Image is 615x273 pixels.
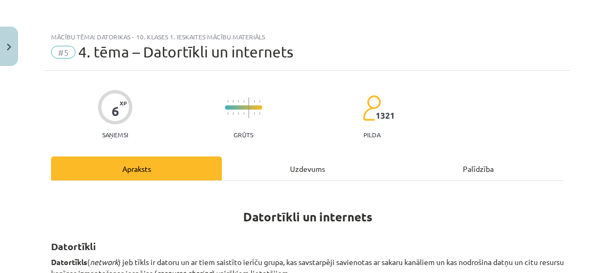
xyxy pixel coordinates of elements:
[227,100,228,103] img: icon-short-line-57e1e144782c952c97e751825c79c345078a6d821885a25fce030b3d8c18986b.svg
[232,112,234,115] img: icon-short-line-57e1e144782c952c97e751825c79c345078a6d821885a25fce030b3d8c18986b.svg
[243,209,372,225] strong: Datortīkli un internets
[78,43,293,61] span: 4. tēma – Datortīkli un internets
[254,112,255,115] img: icon-short-line-57e1e144782c952c97e751825c79c345078a6d821885a25fce030b3d8c18986b.svg
[259,100,260,103] img: icon-short-line-57e1e144782c952c97e751825c79c345078a6d821885a25fce030b3d8c18986b.svg
[393,156,564,180] div: Palīdzība
[222,156,393,180] div: Uzdevums
[248,97,250,118] img: icon-long-line-d9ea69661e0d244f92f715978eff75569469978d946b2353a9bb055b3ed8787d.svg
[7,44,11,51] img: icon-close-lesson-0947bae3869378f0d4975bcd49f059093ad1ed9edebbc8119c70593378902aed.svg
[376,111,395,120] span: 1321
[227,112,228,115] img: icon-short-line-57e1e144782c952c97e751825c79c345078a6d821885a25fce030b3d8c18986b.svg
[51,46,76,59] span: #5
[238,100,239,103] img: icon-short-line-57e1e144782c952c97e751825c79c345078a6d821885a25fce030b3d8c18986b.svg
[51,33,564,40] div: Mācību tēma: Datorikas - 10. klases 1. ieskaites mācību materiāls
[259,112,260,115] img: icon-short-line-57e1e144782c952c97e751825c79c345078a6d821885a25fce030b3d8c18986b.svg
[112,104,119,119] div: 6
[120,100,127,106] span: XP
[243,112,244,115] img: icon-short-line-57e1e144782c952c97e751825c79c345078a6d821885a25fce030b3d8c18986b.svg
[51,240,96,252] strong: Datortīkli
[51,156,222,180] div: Apraksts
[243,100,244,103] img: icon-short-line-57e1e144782c952c97e751825c79c345078a6d821885a25fce030b3d8c18986b.svg
[232,100,234,103] img: icon-short-line-57e1e144782c952c97e751825c79c345078a6d821885a25fce030b3d8c18986b.svg
[362,95,381,121] img: students-c634bb4e5e11cddfef0936a35e636f08e4e9abd3cc4e673bd6f9a4125e45ecb1.svg
[238,112,239,115] img: icon-short-line-57e1e144782c952c97e751825c79c345078a6d821885a25fce030b3d8c18986b.svg
[234,131,253,138] p: Grūts
[90,257,118,267] em: network
[363,131,380,138] p: pilda
[98,131,132,138] p: Saņemsi
[254,100,255,103] img: icon-short-line-57e1e144782c952c97e751825c79c345078a6d821885a25fce030b3d8c18986b.svg
[51,257,87,267] strong: Datortīkls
